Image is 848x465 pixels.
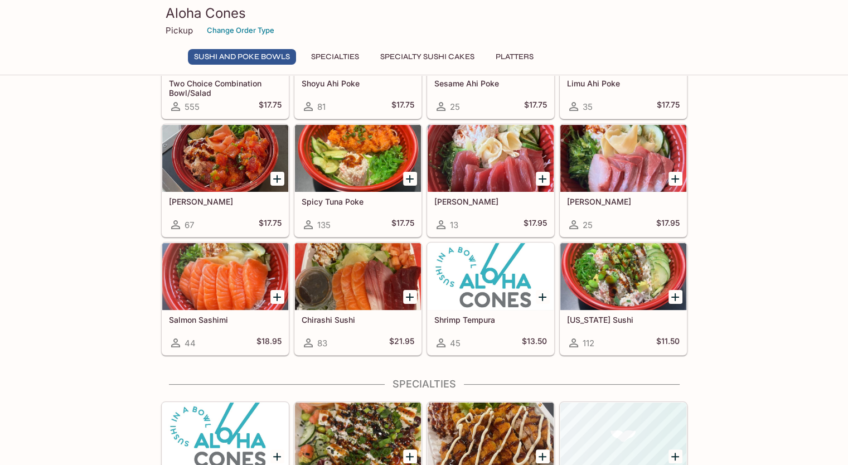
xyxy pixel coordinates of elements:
[560,124,687,237] a: [PERSON_NAME]25$17.95
[403,290,417,304] button: Add Chirashi Sushi
[450,101,460,112] span: 25
[166,4,683,22] h3: Aloha Cones
[560,243,687,355] a: [US_STATE] Sushi112$11.50
[391,218,414,231] h5: $17.75
[656,218,680,231] h5: $17.95
[668,172,682,186] button: Add Hamachi Sashimi
[583,101,593,112] span: 35
[317,338,327,348] span: 83
[305,49,365,65] button: Specialties
[202,22,279,39] button: Change Order Type
[560,125,686,192] div: Hamachi Sashimi
[583,220,593,230] span: 25
[188,49,296,65] button: Sushi and Poke Bowls
[185,220,194,230] span: 67
[317,101,326,112] span: 81
[536,172,550,186] button: Add Maguro Sashimi
[256,336,282,350] h5: $18.95
[389,336,414,350] h5: $21.95
[434,79,547,88] h5: Sesame Ahi Poke
[259,218,282,231] h5: $17.75
[522,336,547,350] h5: $13.50
[294,243,421,355] a: Chirashi Sushi83$21.95
[259,100,282,113] h5: $17.75
[161,378,687,390] h4: Specialties
[166,25,193,36] p: Pickup
[302,315,414,324] h5: Chirashi Sushi
[490,49,540,65] button: Platters
[656,336,680,350] h5: $11.50
[524,100,547,113] h5: $17.75
[434,197,547,206] h5: [PERSON_NAME]
[567,197,680,206] h5: [PERSON_NAME]
[169,197,282,206] h5: [PERSON_NAME]
[403,449,417,463] button: Add Tofu Salad
[270,172,284,186] button: Add Wasabi Masago Ahi Poke
[427,243,554,355] a: Shrimp Tempura45$13.50
[302,79,414,88] h5: Shoyu Ahi Poke
[162,243,289,355] a: Salmon Sashimi44$18.95
[270,290,284,304] button: Add Salmon Sashimi
[428,243,554,310] div: Shrimp Tempura
[427,124,554,237] a: [PERSON_NAME]13$17.95
[294,124,421,237] a: Spicy Tuna Poke135$17.75
[162,125,288,192] div: Wasabi Masago Ahi Poke
[668,449,682,463] button: Add Hamachi Kama Plate
[567,79,680,88] h5: Limu Ahi Poke
[560,243,686,310] div: California Sushi
[162,243,288,310] div: Salmon Sashimi
[524,218,547,231] h5: $17.95
[450,220,458,230] span: 13
[270,449,284,463] button: Add Dragon Bowl
[169,315,282,324] h5: Salmon Sashimi
[403,172,417,186] button: Add Spicy Tuna Poke
[391,100,414,113] h5: $17.75
[567,315,680,324] h5: [US_STATE] Sushi
[536,449,550,463] button: Add Katsu Plate
[450,338,461,348] span: 45
[295,125,421,192] div: Spicy Tuna Poke
[162,124,289,237] a: [PERSON_NAME]67$17.75
[536,290,550,304] button: Add Shrimp Tempura
[668,290,682,304] button: Add California Sushi
[317,220,331,230] span: 135
[583,338,594,348] span: 112
[428,125,554,192] div: Maguro Sashimi
[169,79,282,97] h5: Two Choice Combination Bowl/Salad
[434,315,547,324] h5: Shrimp Tempura
[295,243,421,310] div: Chirashi Sushi
[302,197,414,206] h5: Spicy Tuna Poke
[657,100,680,113] h5: $17.75
[374,49,481,65] button: Specialty Sushi Cakes
[185,338,196,348] span: 44
[185,101,200,112] span: 555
